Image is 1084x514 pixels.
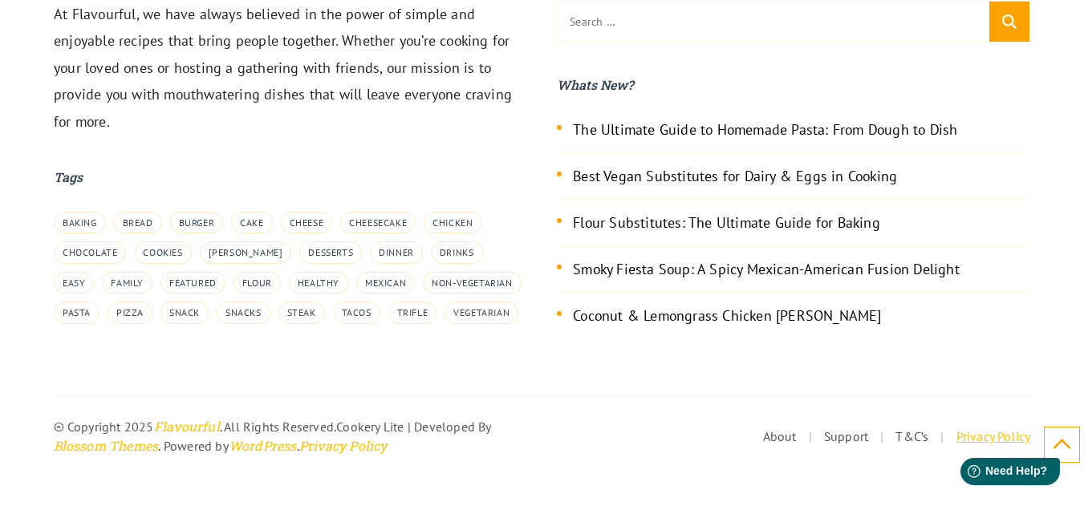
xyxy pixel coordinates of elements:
a: Bread (1 item) [114,212,162,234]
a: flour (1 item) [233,272,281,294]
h2: Tags [54,167,527,188]
a: Trifle (1 item) [388,302,437,324]
a: Blossom Themes [54,436,159,455]
a: Easy (1 item) [54,272,94,294]
a: Cheesecake (1 item) [340,212,416,234]
a: Cookies (1 item) [134,241,191,264]
p: At Flavourful, we have always believed in the power of simple and enjoyable recipes that bring pe... [54,1,527,135]
a: Snacks (1 item) [217,302,270,324]
a: Pizza (1 item) [108,302,152,324]
a: steak (1 item) [278,302,325,324]
a: Family (1 item) [102,272,152,294]
a: Privacy Policy [956,428,1031,444]
a: Tacos (2 items) [333,302,380,324]
a: Cheese (7 items) [281,212,333,234]
a: Burger (1 item) [170,212,224,234]
a: Chicken (1 item) [424,212,481,234]
a: Privacy Policy [299,436,388,455]
a: WordPress [229,436,297,455]
a: About [763,428,797,444]
a: Support [824,428,868,444]
span: © Copyright 2025 . All Rights Reserved. [54,419,337,435]
a: Cake (4 items) [231,212,272,234]
a: Coconut & Lemongrass Chicken [PERSON_NAME] [573,306,881,325]
h2: Whats New? [557,75,1030,95]
a: baking (1 item) [54,212,106,234]
a: Best Vegan Substitutes for Dairy & Eggs in Cooking [573,167,897,185]
a: The Ultimate Guide to Homemade Pasta: From Dough to Dish [573,120,957,139]
a: Curry (1 item) [200,241,292,264]
a: Snack (16 items) [160,302,209,324]
a: Flavourful [154,417,220,436]
a: Featured (14 items) [160,272,225,294]
a: Non-Vegetarian (2 items) [423,272,521,294]
a: Mexican (2 items) [356,272,415,294]
iframe: Help widget launcher [941,451,1066,496]
a: T&C’s [895,428,928,444]
a: Drinks (1 item) [431,241,483,264]
input: Search [989,2,1029,42]
a: Desserts (19 items) [299,241,362,264]
a: Chocolate (6 items) [54,241,126,264]
a: Pasta (1 item) [54,302,99,324]
a: Flour Substitutes: The Ultimate Guide for Baking [573,213,880,232]
a: Vegetarian (9 items) [445,302,518,324]
a: Healthy (6 items) [289,272,348,294]
a: Smoky Fiesta Soup: A Spicy Mexican-American Fusion Delight [573,260,960,278]
div: Cookery Lite | Developed By . Powered by . [54,417,542,455]
a: Dinner (12 items) [370,241,423,264]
